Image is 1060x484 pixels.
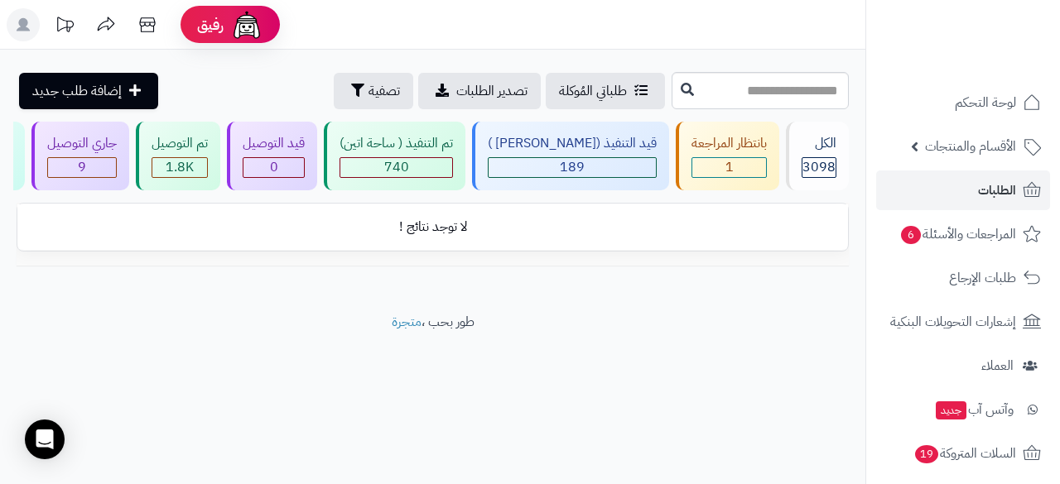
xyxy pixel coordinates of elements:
[876,214,1050,254] a: المراجعات والأسئلة6
[166,157,194,177] span: 1.8K
[44,8,85,46] a: تحديثات المنصة
[469,122,672,190] a: قيد التنفيذ ([PERSON_NAME] ) 189
[369,81,400,101] span: تصفية
[152,134,208,153] div: تم التوصيل
[270,157,278,177] span: 0
[955,91,1016,114] span: لوحة التحكم
[725,157,734,177] span: 1
[876,390,1050,429] a: وآتس آبجديد
[230,8,263,41] img: ai-face.png
[28,122,132,190] a: جاري التوصيل 9
[19,73,158,109] a: إضافة طلب جديد
[340,158,452,177] div: 740
[876,434,1050,473] a: السلات المتروكة19
[243,134,305,153] div: قيد التوصيل
[78,157,86,177] span: 9
[936,401,966,419] span: جديد
[456,81,528,101] span: تصدير الطلبات
[890,310,1016,333] span: إشعارات التحويلات البنكية
[559,81,627,101] span: طلباتي المُوكلة
[489,158,656,177] div: 189
[876,170,1050,210] a: الطلبات
[32,81,122,101] span: إضافة طلب جديد
[132,122,224,190] a: تم التوصيل 1.8K
[243,158,304,177] div: 0
[152,158,207,177] div: 1751
[901,226,921,244] span: 6
[981,354,1014,377] span: العملاء
[876,302,1050,342] a: إشعارات التحويلات البنكية
[560,157,585,177] span: 189
[488,134,657,153] div: قيد التنفيذ ([PERSON_NAME] )
[802,157,836,177] span: 3098
[197,15,224,35] span: رفيق
[672,122,783,190] a: بانتظار المراجعة 1
[949,266,1016,290] span: طلبات الإرجاع
[418,73,541,109] a: تصدير الطلبات
[691,134,767,153] div: بانتظار المراجعة
[934,398,1014,421] span: وآتس آب
[876,83,1050,122] a: لوحة التحكم
[47,134,117,153] div: جاري التوصيل
[876,258,1050,298] a: طلبات الإرجاع
[334,73,413,109] button: تصفية
[978,179,1016,202] span: الطلبات
[546,73,665,109] a: طلباتي المُوكلة
[876,346,1050,386] a: العملاء
[915,445,938,463] span: 19
[340,134,453,153] div: تم التنفيذ ( ساحة اتين)
[802,134,836,153] div: الكل
[25,419,65,459] div: Open Intercom Messenger
[925,135,1016,158] span: الأقسام والمنتجات
[48,158,116,177] div: 9
[384,157,409,177] span: 740
[692,158,766,177] div: 1
[913,442,1016,465] span: السلات المتروكة
[392,312,422,332] a: متجرة
[899,223,1016,246] span: المراجعات والأسئلة
[320,122,469,190] a: تم التنفيذ ( ساحة اتين) 740
[224,122,320,190] a: قيد التوصيل 0
[17,204,848,250] td: لا توجد نتائج !
[783,122,852,190] a: الكل3098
